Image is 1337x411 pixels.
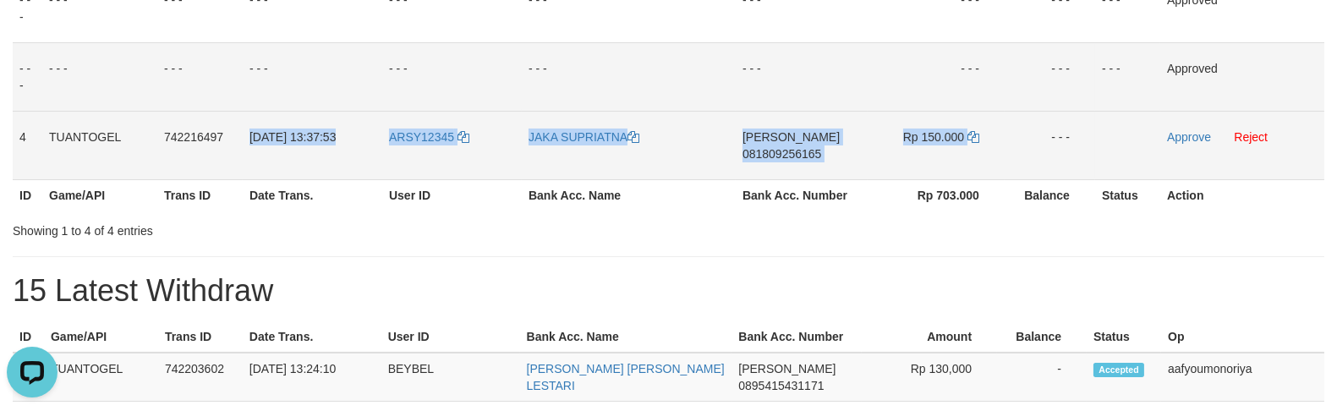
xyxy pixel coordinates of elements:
[520,321,732,353] th: Bank Acc. Name
[862,321,997,353] th: Amount
[13,42,42,111] td: - - -
[1095,179,1160,211] th: Status
[736,179,868,211] th: Bank Acc. Number
[1087,321,1161,353] th: Status
[1161,353,1324,402] td: aafyoumonoriya
[529,130,639,144] a: JAKA SUPRIATNA
[13,179,42,211] th: ID
[1161,321,1324,353] th: Op
[732,321,862,353] th: Bank Acc. Number
[738,379,824,392] span: Copy 0895415431171 to clipboard
[1095,42,1160,111] td: - - -
[1160,179,1324,211] th: Action
[7,7,58,58] button: Open LiveChat chat widget
[1167,130,1211,144] a: Approve
[997,321,1087,353] th: Balance
[382,42,522,111] td: - - -
[243,179,382,211] th: Date Trans.
[42,179,157,211] th: Game/API
[967,130,979,144] a: Copy 150000 to clipboard
[157,42,243,111] td: - - -
[903,130,964,144] span: Rp 150.000
[997,353,1087,402] td: -
[44,353,158,402] td: TUANTOGEL
[158,353,243,402] td: 742203602
[862,353,997,402] td: Rp 130,000
[742,130,840,144] span: [PERSON_NAME]
[736,42,868,111] td: - - -
[522,179,736,211] th: Bank Acc. Name
[44,321,158,353] th: Game/API
[249,130,336,144] span: [DATE] 13:37:53
[1005,42,1095,111] td: - - -
[389,130,469,144] a: ARSY12345
[522,42,736,111] td: - - -
[868,42,1005,111] td: - - -
[738,362,836,375] span: [PERSON_NAME]
[13,321,44,353] th: ID
[1005,179,1095,211] th: Balance
[42,111,157,179] td: TUANTOGEL
[42,42,157,111] td: - - -
[158,321,243,353] th: Trans ID
[1093,363,1144,377] span: Accepted
[1234,130,1268,144] a: Reject
[157,179,243,211] th: Trans ID
[243,321,381,353] th: Date Trans.
[164,130,223,144] span: 742216497
[527,362,725,392] a: [PERSON_NAME] [PERSON_NAME] LESTARI
[742,147,821,161] span: Copy 081809256165 to clipboard
[13,111,42,179] td: 4
[13,274,1324,308] h1: 15 Latest Withdraw
[1160,42,1324,111] td: Approved
[243,353,381,402] td: [DATE] 13:24:10
[1005,111,1095,179] td: - - -
[382,179,522,211] th: User ID
[868,179,1005,211] th: Rp 703.000
[381,353,520,402] td: BEYBEL
[13,216,545,239] div: Showing 1 to 4 of 4 entries
[381,321,520,353] th: User ID
[389,130,454,144] span: ARSY12345
[243,42,382,111] td: - - -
